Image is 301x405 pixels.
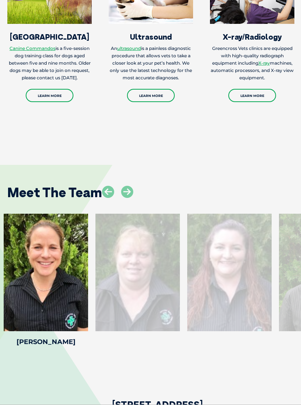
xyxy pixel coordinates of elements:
[7,45,92,82] p: is a five-session dog training class for dogs aged between five and nine months. Older dogs may b...
[26,89,73,102] a: Learn More
[127,89,175,102] a: Learn More
[258,60,270,66] a: X-ray
[109,33,193,41] h3: Ultrasound
[109,45,193,82] p: An is a painless diagnostic procedure that allows vets to take a closer look at your pet’s health...
[4,339,88,345] h4: [PERSON_NAME]
[7,33,92,41] h3: [GEOGRAPHIC_DATA]
[210,33,294,41] h3: X-ray/Radiology
[10,46,55,51] a: Canine Commandos
[210,45,294,82] p: Greencross Vets clinics are equipped with high-quality radiograph equipment including machines, a...
[7,186,102,199] h2: Meet The Team
[117,46,141,51] a: ultrasound
[228,89,276,102] a: Learn More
